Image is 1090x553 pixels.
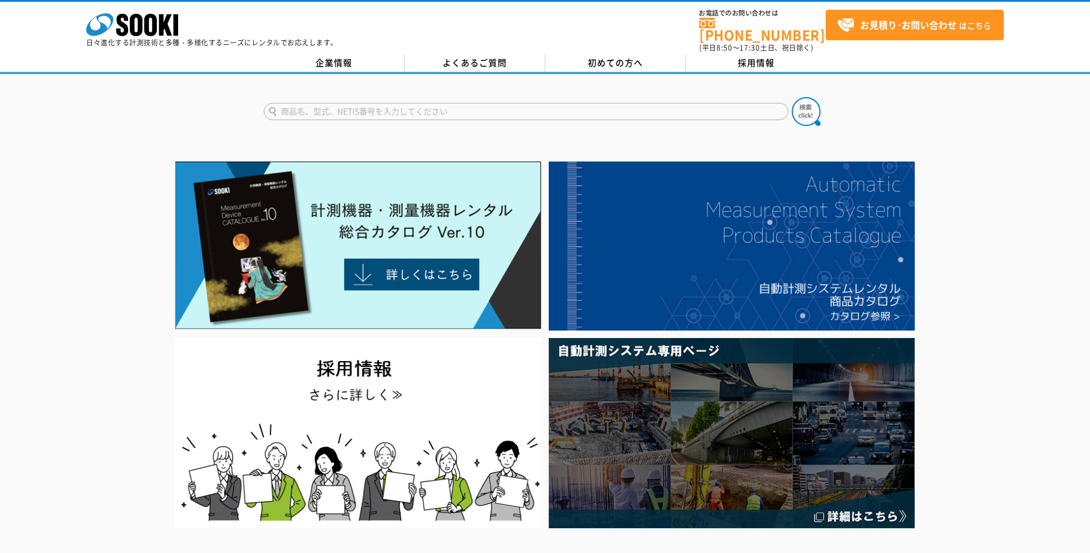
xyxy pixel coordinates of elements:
img: Catalog Ver10 [175,162,541,329]
input: 商品名、型式、NETIS番号を入力してください [264,103,788,120]
a: 採用情報 [686,55,827,72]
span: 8:50 [717,43,733,53]
img: 自動計測システム専用ページ [549,338,915,528]
span: 17:30 [739,43,760,53]
img: SOOKI recruit [175,338,541,528]
span: お電話でのお問い合わせは [699,10,826,17]
img: btn_search.png [792,97,821,126]
span: 初めての方へ [588,56,643,69]
span: はこちら [837,17,991,34]
p: 日々進化する計測技術と多種・多様化するニーズにレンタルでお応えします。 [86,39,338,46]
a: 初めての方へ [545,55,686,72]
strong: お見積り･お問い合わせ [860,18,957,32]
a: 企業情報 [264,55,405,72]
a: [PHONE_NUMBER] [699,18,826,41]
span: (平日 ～ 土日、祝日除く) [699,43,813,53]
a: お見積り･お問い合わせはこちら [826,10,1004,40]
a: よくあるご質問 [405,55,545,72]
img: 自動計測システムカタログ [549,162,915,331]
